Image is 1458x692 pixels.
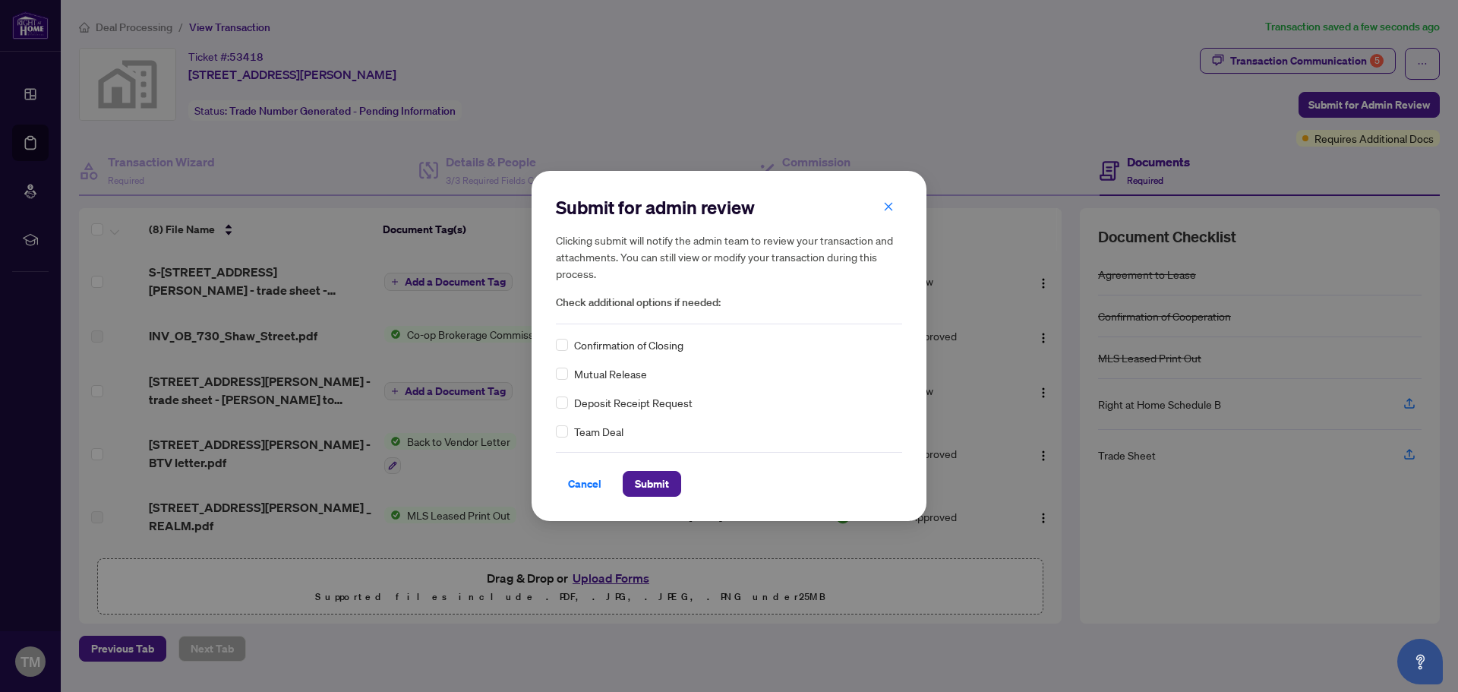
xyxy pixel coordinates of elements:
[556,471,614,497] button: Cancel
[556,232,902,282] h5: Clicking submit will notify the admin team to review your transaction and attachments. You can st...
[556,195,902,220] h2: Submit for admin review
[568,472,601,496] span: Cancel
[574,337,683,353] span: Confirmation of Closing
[574,365,647,382] span: Mutual Release
[1397,639,1443,684] button: Open asap
[623,471,681,497] button: Submit
[574,423,623,440] span: Team Deal
[883,201,894,212] span: close
[574,394,693,411] span: Deposit Receipt Request
[635,472,669,496] span: Submit
[556,294,902,311] span: Check additional options if needed:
